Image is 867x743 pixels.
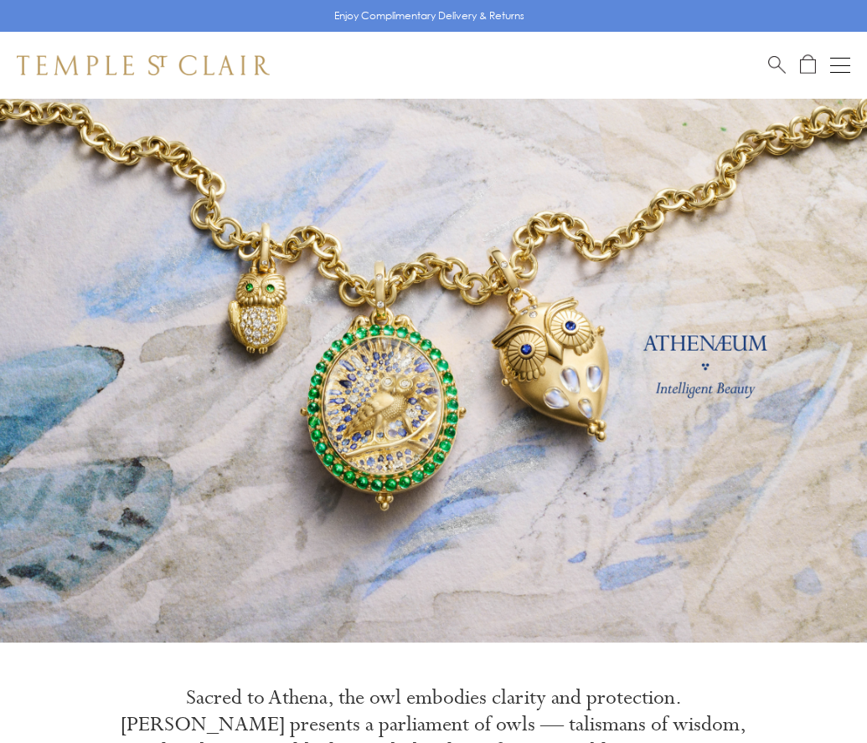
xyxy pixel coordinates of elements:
button: Open navigation [830,55,850,75]
img: Temple St. Clair [17,55,270,75]
p: Enjoy Complimentary Delivery & Returns [334,8,524,24]
a: Search [768,54,786,75]
a: Open Shopping Bag [800,54,816,75]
